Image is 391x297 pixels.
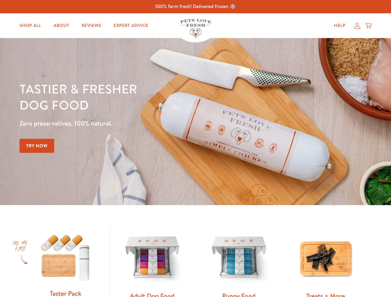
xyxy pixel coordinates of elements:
a: Expert Advice [109,19,153,32]
h1: Tastier & fresher dog food [20,81,254,113]
a: Shop All [15,19,46,32]
p: Zero preservatives. 100% natural. [20,118,254,129]
a: Help [329,19,350,32]
img: Pets Love Fresh [180,19,211,38]
a: Try Now [20,139,54,153]
a: About [49,19,74,32]
a: Reviews [76,19,106,32]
